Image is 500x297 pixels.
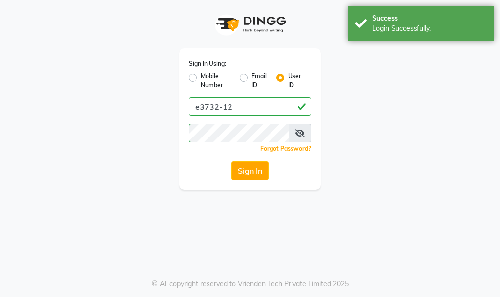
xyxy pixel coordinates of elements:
[189,59,226,68] label: Sign In Using:
[189,97,311,116] input: Username
[260,145,311,152] a: Forgot Password?
[201,72,232,90] label: Mobile Number
[251,72,268,90] label: Email ID
[372,23,487,34] div: Login Successfully.
[372,13,487,23] div: Success
[288,72,303,90] label: User ID
[211,10,289,39] img: logo1.svg
[189,124,289,142] input: Username
[231,161,269,180] button: Sign In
